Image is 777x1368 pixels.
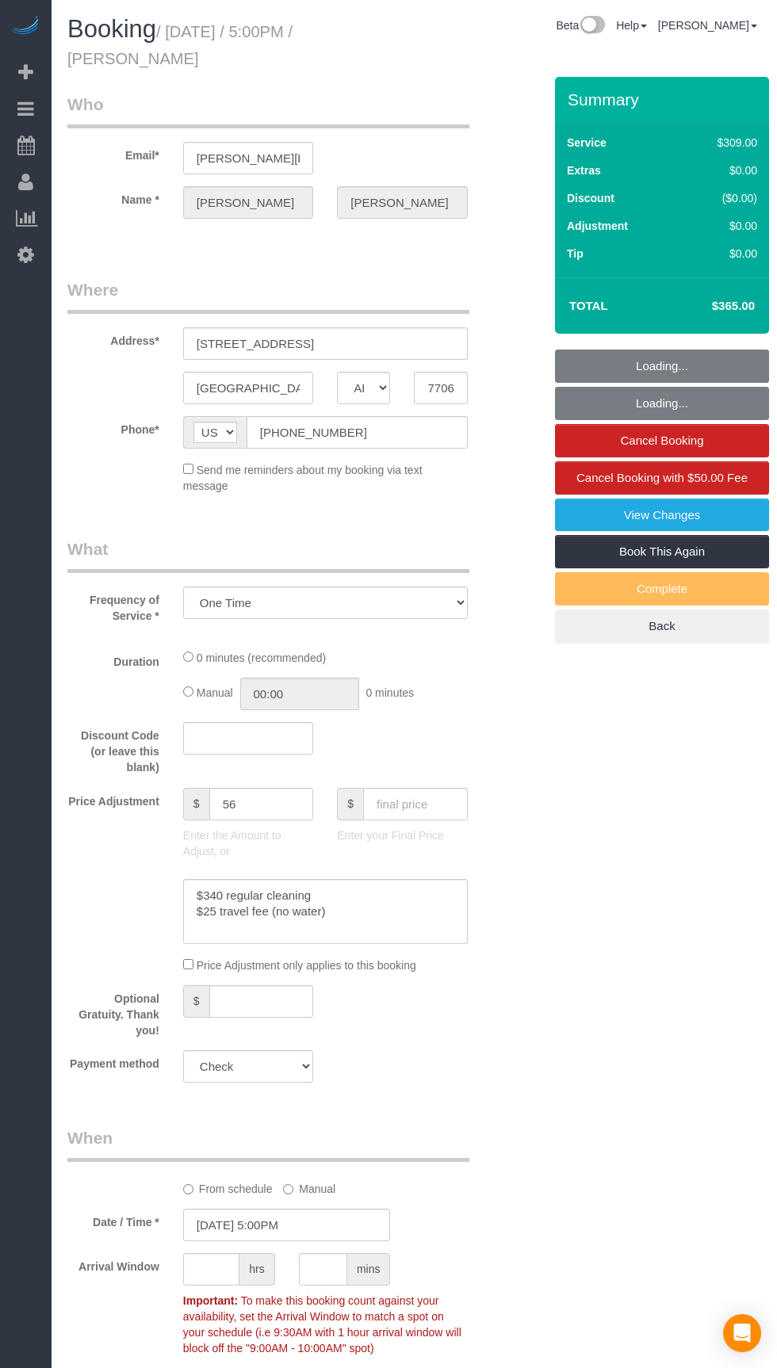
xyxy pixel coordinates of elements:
[366,686,414,699] span: 0 minutes
[239,1253,274,1286] span: hrs
[567,218,628,234] label: Adjustment
[569,299,608,312] strong: Total
[337,186,467,219] input: Last Name*
[567,135,607,151] label: Service
[67,537,469,573] legend: What
[183,1175,273,1197] label: From schedule
[67,15,156,43] span: Booking
[555,424,769,457] a: Cancel Booking
[183,827,313,859] p: Enter the Amount to Adjust, or
[183,985,209,1018] span: $
[55,985,171,1038] label: Optional Gratuity. Thank you!
[183,1209,391,1241] input: MM/DD/YYYY HH:MM
[567,190,614,206] label: Discount
[55,327,171,349] label: Address*
[683,135,757,151] div: $309.00
[183,464,423,492] span: Send me reminders about my booking via text message
[683,218,757,234] div: $0.00
[683,162,757,178] div: $0.00
[55,1209,171,1230] label: Date / Time *
[183,1184,193,1194] input: From schedule
[55,142,171,163] label: Email*
[55,1253,171,1274] label: Arrival Window
[683,246,757,262] div: $0.00
[555,535,769,568] a: Book This Again
[664,300,755,313] h4: $365.00
[183,142,313,174] input: Email*
[616,19,647,32] a: Help
[363,788,468,820] input: final price
[67,1126,469,1162] legend: When
[183,1294,238,1307] strong: Important:
[55,648,171,670] label: Duration
[197,652,326,664] span: 0 minutes (recommended)
[67,278,469,314] legend: Where
[10,16,41,38] img: Automaid Logo
[55,722,171,775] label: Discount Code (or leave this blank)
[67,23,293,67] small: / [DATE] / 5:00PM / [PERSON_NAME]
[55,1050,171,1072] label: Payment method
[347,1253,391,1286] span: mins
[658,19,757,32] a: [PERSON_NAME]
[197,959,416,972] span: Price Adjustment only applies to this booking
[683,190,757,206] div: ($0.00)
[183,372,313,404] input: City*
[568,90,761,109] h3: Summary
[567,162,601,178] label: Extras
[55,416,171,438] label: Phone*
[723,1314,761,1352] div: Open Intercom Messenger
[55,587,171,624] label: Frequency of Service *
[183,186,313,219] input: First Name*
[183,788,209,820] span: $
[197,686,233,699] span: Manual
[567,246,584,262] label: Tip
[247,416,468,449] input: Phone*
[283,1175,335,1197] label: Manual
[55,186,171,208] label: Name *
[576,471,748,484] span: Cancel Booking with $50.00 Fee
[337,788,363,820] span: $
[555,609,769,643] a: Back
[183,1294,461,1355] span: To make this booking count against your availability, set the Arrival Window to match a spot on y...
[555,499,769,532] a: View Changes
[283,1184,293,1194] input: Manual
[55,788,171,809] label: Price Adjustment
[555,461,769,495] a: Cancel Booking with $50.00 Fee
[579,16,605,36] img: New interface
[67,93,469,128] legend: Who
[414,372,467,404] input: Zip Code*
[556,19,605,32] a: Beta
[337,827,467,843] p: Enter your Final Price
